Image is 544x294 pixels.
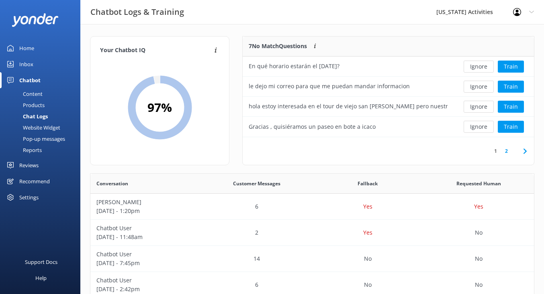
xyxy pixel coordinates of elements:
[249,62,339,71] div: En qué horario estarán el [DATE]?
[243,117,534,137] div: row
[90,220,534,246] div: row
[249,42,307,51] p: 7 No Match Questions
[358,180,378,187] span: Fallback
[464,101,494,113] button: Ignore
[364,280,372,289] p: No
[96,198,195,207] p: [PERSON_NAME]
[96,285,195,294] p: [DATE] - 2:42pm
[249,122,376,131] div: Gracias , quisiéramos un paseo en bote a icaco
[255,228,258,237] p: 2
[90,6,184,18] h3: Chatbot Logs & Training
[249,102,448,111] div: hola estoy interesada en el tour de viejo san [PERSON_NAME] pero nuestro barco llega en la tarde ...
[96,276,195,285] p: Chatbot User
[464,81,494,93] button: Ignore
[363,202,372,211] p: Yes
[464,121,494,133] button: Ignore
[501,147,512,155] a: 2
[96,207,195,215] p: [DATE] - 1:20pm
[96,224,195,233] p: Chatbot User
[5,88,80,99] a: Content
[255,280,258,289] p: 6
[96,233,195,241] p: [DATE] - 11:48am
[90,194,534,220] div: row
[147,98,172,117] h2: 97 %
[19,189,39,205] div: Settings
[5,122,60,133] div: Website Widget
[498,121,524,133] button: Train
[243,57,534,77] div: row
[254,254,260,263] p: 14
[243,57,534,137] div: grid
[19,157,39,173] div: Reviews
[498,81,524,93] button: Train
[96,180,128,187] span: Conversation
[35,270,47,286] div: Help
[456,180,501,187] span: Requested Human
[249,82,410,91] div: le dejo mi correo para que me puedan mandar informacion
[25,254,57,270] div: Support Docs
[5,99,45,111] div: Products
[96,250,195,259] p: Chatbot User
[464,61,494,73] button: Ignore
[243,77,534,97] div: row
[19,173,50,189] div: Recommend
[475,280,483,289] p: No
[5,111,80,122] a: Chat Logs
[19,72,41,88] div: Chatbot
[100,46,212,55] h4: Your Chatbot IQ
[5,144,80,156] a: Reports
[233,180,280,187] span: Customer Messages
[96,259,195,268] p: [DATE] - 7:45pm
[5,133,65,144] div: Pop-up messages
[475,254,483,263] p: No
[90,246,534,272] div: row
[475,228,483,237] p: No
[474,202,483,211] p: Yes
[19,40,34,56] div: Home
[5,144,42,156] div: Reports
[363,228,372,237] p: Yes
[12,13,58,26] img: yonder-white-logo.png
[498,101,524,113] button: Train
[5,111,48,122] div: Chat Logs
[243,97,534,117] div: row
[5,133,80,144] a: Pop-up messages
[364,254,372,263] p: No
[255,202,258,211] p: 6
[498,61,524,73] button: Train
[490,147,501,155] a: 1
[5,122,80,133] a: Website Widget
[5,88,43,99] div: Content
[19,56,33,72] div: Inbox
[5,99,80,111] a: Products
